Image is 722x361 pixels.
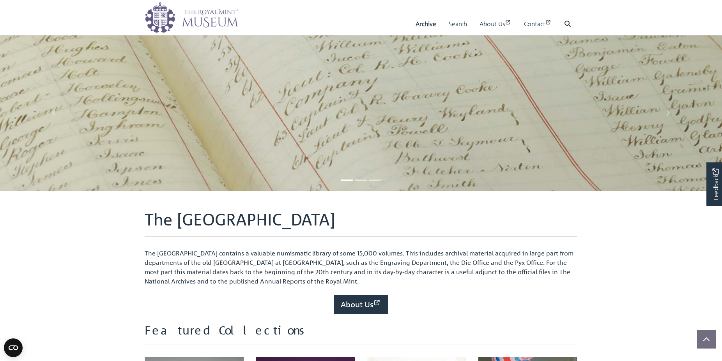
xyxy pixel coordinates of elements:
button: Open CMP widget [4,338,23,357]
a: Search [449,13,467,35]
h2: Featured Collections [145,323,577,345]
a: About Us [334,295,388,314]
a: About Us [480,13,511,35]
p: The [GEOGRAPHIC_DATA] contains a valuable numismatic library of some 15,000 volumes. This include... [145,248,577,286]
a: Contact [524,13,552,35]
a: Move to next slideshow image [614,35,722,191]
h1: The [GEOGRAPHIC_DATA] [145,210,577,237]
img: logo_wide.png [145,2,238,33]
a: Archive [416,13,436,35]
button: Scroll to top [697,330,716,349]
